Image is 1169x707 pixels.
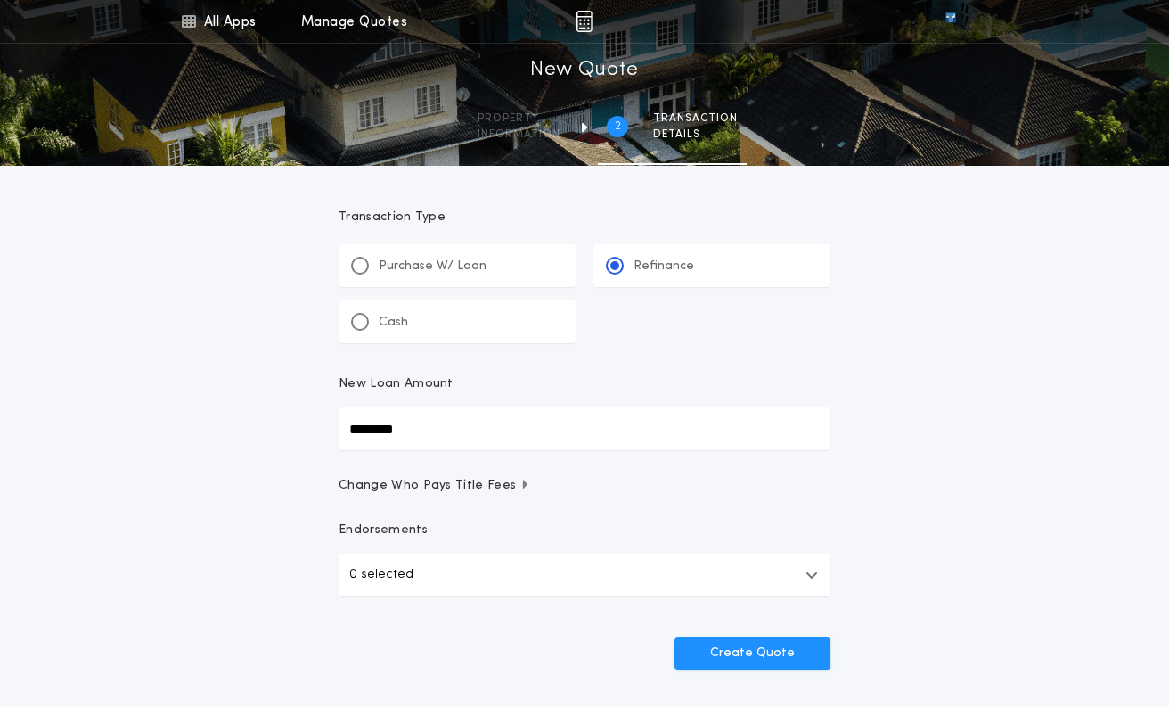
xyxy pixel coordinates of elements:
p: Purchase W/ Loan [379,258,486,275]
button: 0 selected [339,554,830,596]
p: Endorsements [339,522,830,539]
span: details [653,127,738,142]
p: New Loan Amount [339,375,454,393]
p: Cash [379,314,408,332]
span: Change Who Pays Title Fees [339,477,530,495]
p: Transaction Type [339,209,830,226]
button: Change Who Pays Title Fees [339,477,830,495]
p: 0 selected [349,564,413,586]
input: New Loan Amount [339,407,830,450]
img: img [576,11,593,32]
h2: 2 [615,119,621,134]
span: Property [478,111,560,126]
button: Create Quote [674,637,830,670]
img: vs-icon [913,12,988,30]
p: Refinance [634,258,694,275]
span: information [478,127,560,142]
h1: New Quote [530,56,639,85]
span: Transaction [653,111,738,126]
